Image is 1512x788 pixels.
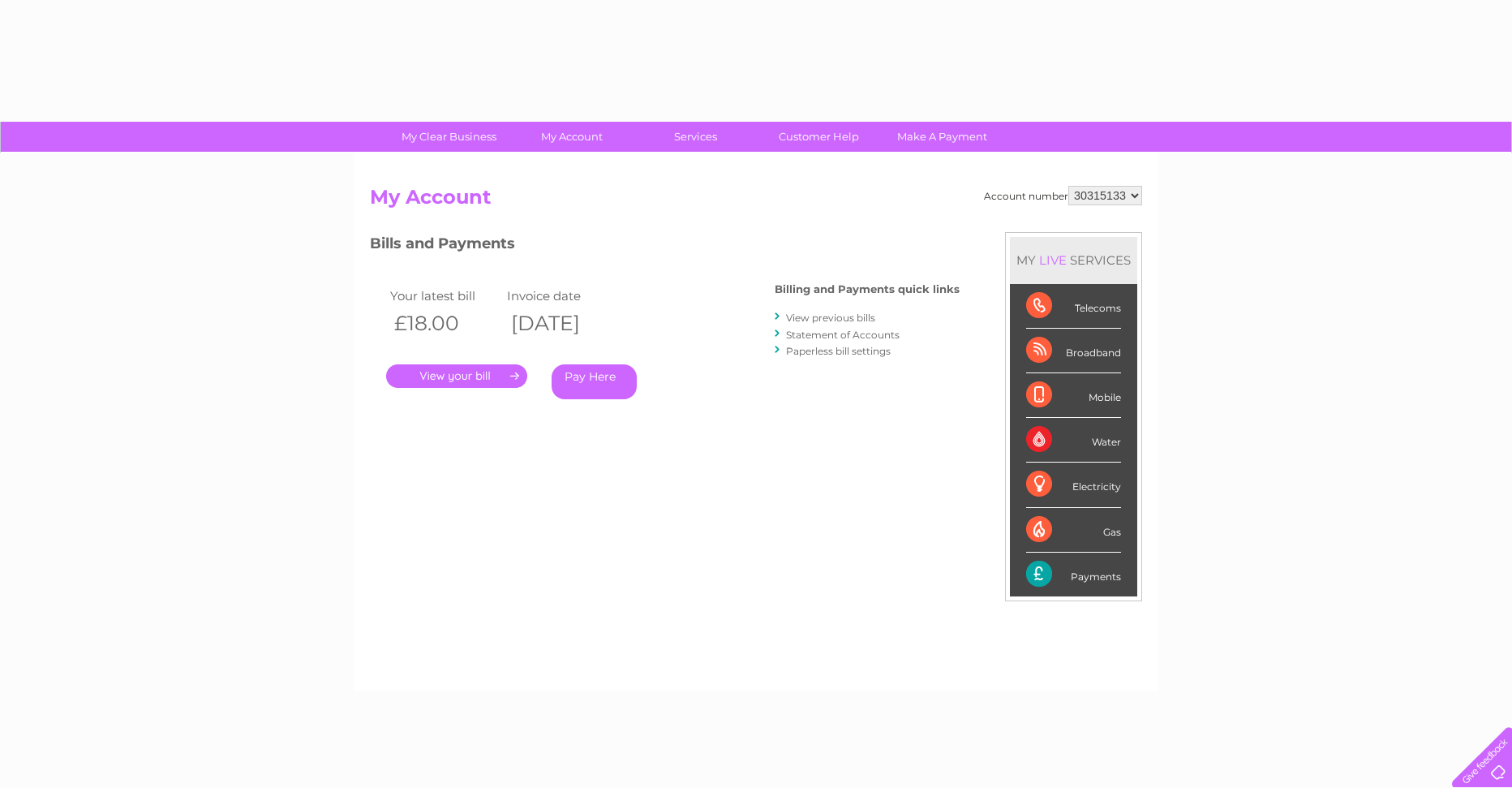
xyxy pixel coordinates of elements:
[1026,373,1121,418] div: Mobile
[382,122,516,152] a: My Clear Business
[1026,508,1121,553] div: Gas
[1010,237,1137,283] div: MY SERVICES
[1026,284,1121,329] div: Telecoms
[752,122,886,152] a: Customer Help
[505,122,639,152] a: My Account
[370,232,960,261] h3: Bills and Payments
[786,345,891,357] a: Paperless bill settings
[984,186,1142,205] div: Account number
[629,122,762,152] a: Services
[775,283,960,295] h4: Billing and Payments quick links
[1026,418,1121,463] div: Water
[386,285,503,307] td: Your latest bill
[552,364,637,399] a: Pay Here
[503,307,620,340] th: [DATE]
[1026,553,1121,596] div: Payments
[1026,329,1121,373] div: Broadband
[875,122,1009,152] a: Make A Payment
[370,186,1142,217] h2: My Account
[386,307,503,340] th: £18.00
[786,312,875,324] a: View previous bills
[786,329,900,341] a: Statement of Accounts
[1026,463,1121,507] div: Electricity
[386,364,527,388] a: .
[503,285,620,307] td: Invoice date
[1036,252,1070,268] div: LIVE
